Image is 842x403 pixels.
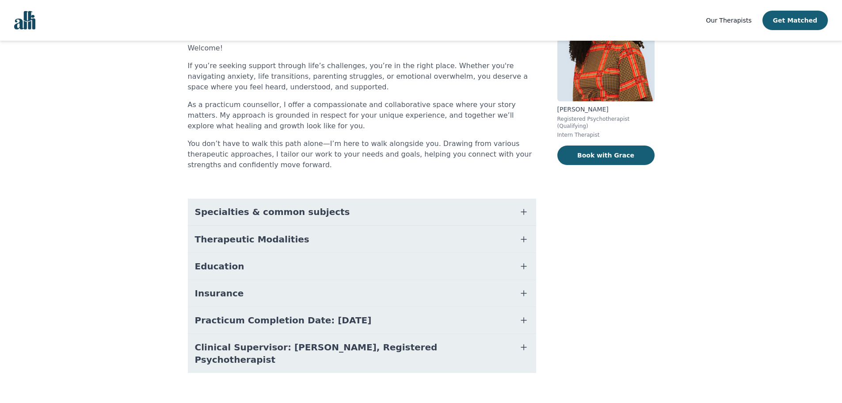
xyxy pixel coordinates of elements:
p: You don’t have to walk this path alone—I’m here to walk alongside you. Drawing from various thera... [188,138,536,170]
span: Therapeutic Modalities [195,233,309,246]
button: Insurance [188,280,536,307]
button: Therapeutic Modalities [188,226,536,253]
button: Practicum Completion Date: [DATE] [188,307,536,334]
p: Intern Therapist [557,131,655,138]
span: Specialties & common subjects [195,206,350,218]
span: Our Therapists [706,17,751,24]
button: Specialties & common subjects [188,199,536,225]
p: If you’re seeking support through life’s challenges, you’re in the right place. Whether you're na... [188,61,536,92]
p: Registered Psychotherapist (Qualifying) [557,115,655,130]
a: Our Therapists [706,15,751,26]
span: Insurance [195,287,244,299]
span: Education [195,260,244,273]
button: Get Matched [762,11,828,30]
p: Welcome! [188,43,536,54]
button: Clinical Supervisor: [PERSON_NAME], Registered Psychotherapist [188,334,536,373]
span: Clinical Supervisor: [PERSON_NAME], Registered Psychotherapist [195,341,508,366]
button: Book with Grace [557,146,655,165]
img: alli logo [14,11,35,30]
button: Education [188,253,536,280]
p: As a practicum counsellor, I offer a compassionate and collaborative space where your story matte... [188,100,536,131]
p: [PERSON_NAME] [557,105,655,114]
span: Practicum Completion Date: [DATE] [195,314,372,326]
